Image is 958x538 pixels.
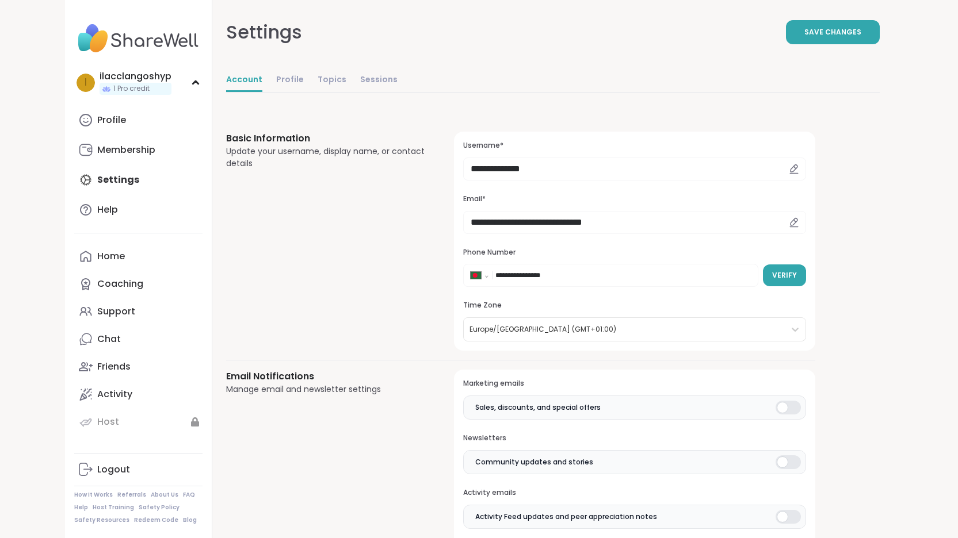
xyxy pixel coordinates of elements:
div: Settings [226,18,302,46]
div: Update your username, display name, or contact details [226,145,427,170]
a: Logout [74,456,203,483]
a: Home [74,243,203,270]
h3: Basic Information [226,132,427,145]
span: Community updates and stories [475,457,593,467]
a: Redeem Code [134,516,178,524]
a: Host Training [93,504,134,512]
div: Friends [97,360,131,373]
a: Safety Policy [139,504,180,512]
span: Verify [772,270,797,280]
span: Sales, discounts, and special offers [475,402,601,413]
a: Referrals [117,491,146,499]
span: 1 Pro credit [113,84,150,94]
button: Verify [763,264,806,286]
a: Chat [74,325,203,353]
a: Activity [74,381,203,408]
div: Host [97,416,119,428]
span: Save Changes [804,27,861,37]
a: Help [74,196,203,224]
a: Blog [183,516,197,524]
a: Host [74,408,203,436]
div: Home [97,250,125,263]
a: Safety Resources [74,516,129,524]
div: Activity [97,388,132,401]
a: Membership [74,136,203,164]
img: ShareWell Nav Logo [74,18,203,59]
div: Coaching [97,278,143,290]
a: Friends [74,353,203,381]
div: ilacclangoshyp [100,70,171,83]
div: Logout [97,463,130,476]
h3: Activity emails [463,488,806,498]
a: Account [226,69,262,92]
div: Chat [97,333,121,345]
button: Save Changes [786,20,880,44]
a: Sessions [360,69,398,92]
h3: Email Notifications [226,370,427,383]
a: Profile [74,106,203,134]
a: Support [74,298,203,325]
h3: Phone Number [463,248,806,258]
h3: Email* [463,194,806,204]
div: Manage email and newsletter settings [226,383,427,395]
div: Support [97,305,135,318]
h3: Username* [463,141,806,151]
a: Topics [318,69,346,92]
span: Activity Feed updates and peer appreciation notes [475,512,657,522]
h3: Marketing emails [463,379,806,389]
h3: Time Zone [463,301,806,310]
span: i [85,75,87,90]
div: Membership [97,144,155,156]
a: How It Works [74,491,113,499]
a: Profile [276,69,304,92]
div: Help [97,203,118,216]
a: Help [74,504,88,512]
a: About Us [151,491,178,499]
a: FAQ [183,491,195,499]
h3: Newsletters [463,433,806,443]
div: Profile [97,114,126,126]
a: Coaching [74,270,203,298]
